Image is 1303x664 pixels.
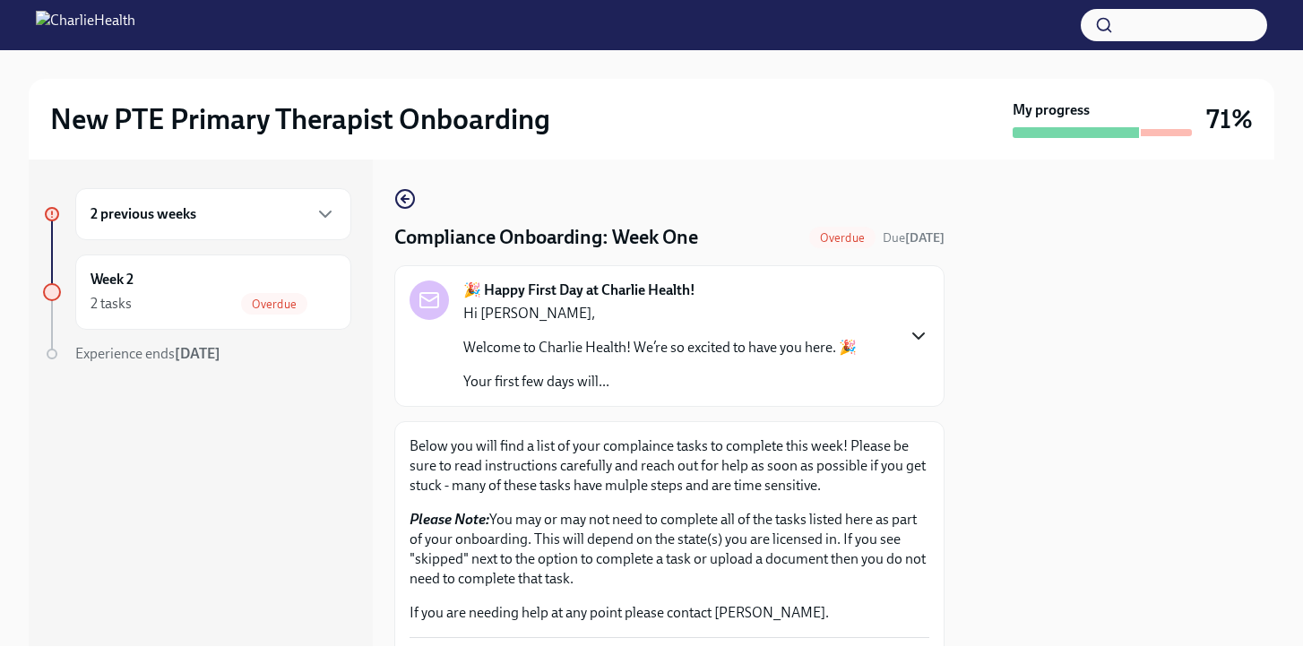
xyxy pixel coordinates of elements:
[905,230,945,246] strong: [DATE]
[1206,103,1253,135] h3: 71%
[410,510,929,589] p: You may or may not need to complete all of the tasks listed here as part of your onboarding. This...
[175,345,220,362] strong: [DATE]
[394,224,698,251] h4: Compliance Onboarding: Week One
[91,204,196,224] h6: 2 previous weeks
[410,436,929,496] p: Below you will find a list of your complaince tasks to complete this week! Please be sure to read...
[91,294,132,314] div: 2 tasks
[883,229,945,246] span: September 7th, 2025 08:00
[50,101,550,137] h2: New PTE Primary Therapist Onboarding
[809,231,876,245] span: Overdue
[463,372,857,392] p: Your first few days will...
[410,603,929,623] p: If you are needing help at any point please contact [PERSON_NAME].
[43,254,351,330] a: Week 22 tasksOverdue
[75,188,351,240] div: 2 previous weeks
[36,11,135,39] img: CharlieHealth
[463,338,857,358] p: Welcome to Charlie Health! We’re so excited to have you here. 🎉
[463,280,695,300] strong: 🎉 Happy First Day at Charlie Health!
[75,345,220,362] span: Experience ends
[1013,100,1090,120] strong: My progress
[241,298,307,311] span: Overdue
[883,230,945,246] span: Due
[91,270,134,289] h6: Week 2
[410,511,489,528] strong: Please Note:
[463,304,857,323] p: Hi [PERSON_NAME],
